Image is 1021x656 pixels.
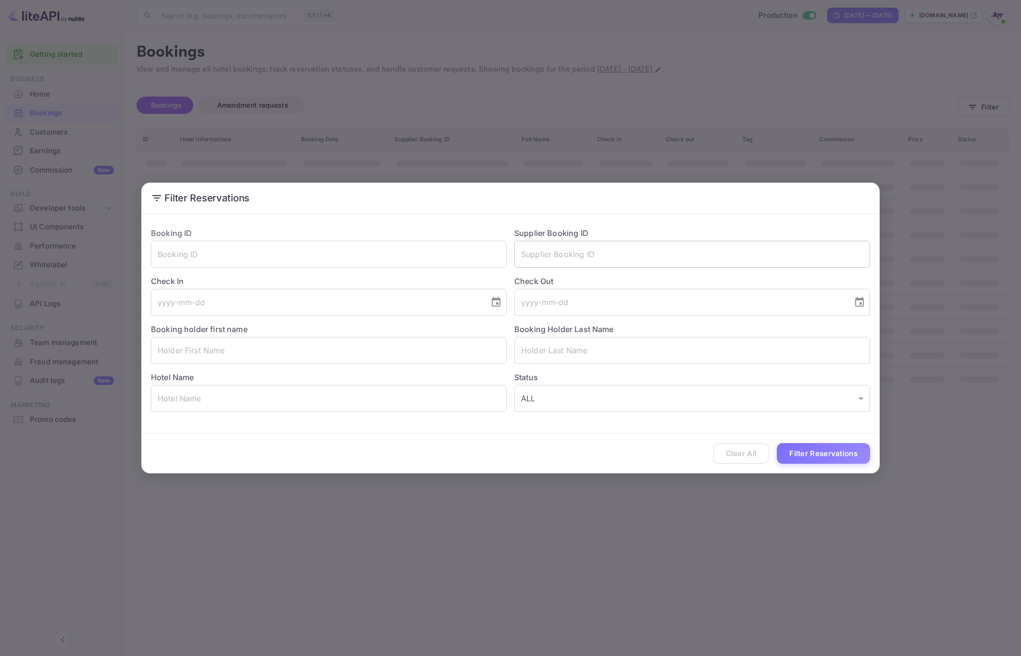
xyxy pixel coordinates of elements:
[151,275,507,287] label: Check In
[151,228,192,238] label: Booking ID
[151,372,194,382] label: Hotel Name
[141,183,880,213] h2: Filter Reservations
[151,337,507,364] input: Holder First Name
[514,324,614,334] label: Booking Holder Last Name
[486,293,506,312] button: Choose date
[514,241,870,268] input: Supplier Booking ID
[514,385,870,412] div: ALL
[514,289,846,316] input: yyyy-mm-dd
[514,337,870,364] input: Holder Last Name
[514,275,870,287] label: Check Out
[151,289,483,316] input: yyyy-mm-dd
[777,443,870,464] button: Filter Reservations
[151,324,248,334] label: Booking holder first name
[514,371,870,383] label: Status
[514,228,588,238] label: Supplier Booking ID
[850,293,869,312] button: Choose date
[151,241,507,268] input: Booking ID
[151,385,507,412] input: Hotel Name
